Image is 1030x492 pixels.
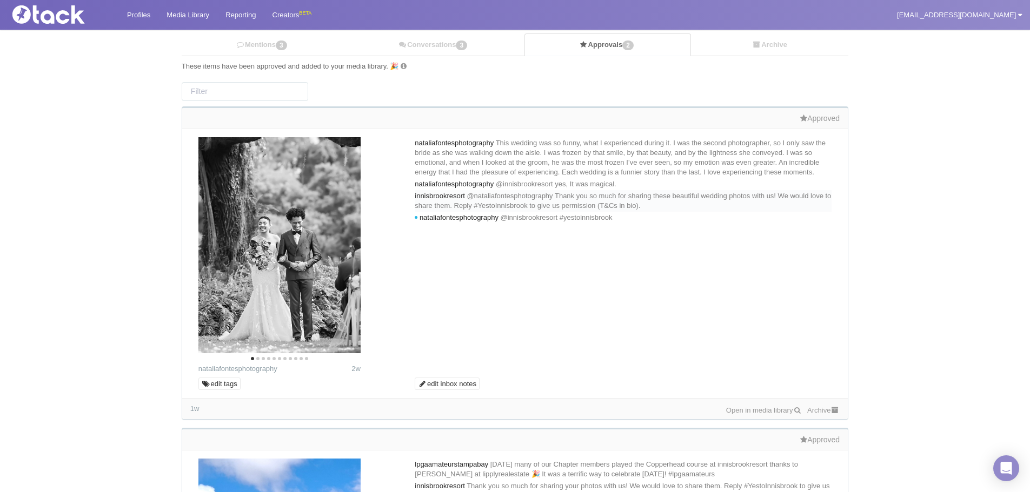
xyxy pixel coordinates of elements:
a: Conversations3 [344,34,524,56]
div: Approved [190,113,840,123]
input: Filter [182,82,308,101]
span: This wedding was so funny, what I experienced during it. I was the second photographer, so I only... [415,139,826,176]
span: nataliafontesphotography [415,180,494,188]
div: These items have been approved and added to your media library. 🎉 [182,62,848,71]
time: Posted: 2025-09-18 22:16 UTC [351,364,361,374]
a: Open in media library [726,406,802,414]
span: lpgaamateurstampabay [415,460,488,468]
div: BETA [299,8,311,19]
span: nataliafontesphotography [415,139,494,147]
a: edit tags [198,378,241,390]
span: @innisbrookresort #yestoinnisbrook [501,213,613,221]
li: Page dot 11 [305,357,308,360]
li: Page dot 6 [278,357,281,360]
div: Approved [190,435,840,444]
a: Mentions3 [182,34,344,56]
span: 2w [351,365,361,373]
li: Page dot 8 [289,357,292,360]
div: Open Intercom Messenger [993,455,1019,481]
a: nataliafontesphotography [198,365,277,373]
li: Page dot 4 [267,357,270,360]
li: Page dot 10 [300,357,303,360]
span: 3 [276,41,287,50]
span: 2 [622,41,634,50]
a: Archive [807,406,840,414]
li: Page dot 5 [273,357,276,360]
time: Latest comment: 2025-09-22 15:02 UTC [190,405,200,413]
span: 3 [456,41,467,50]
a: Archive [691,34,848,56]
li: Page dot 3 [262,357,265,360]
span: @nataliafontesphotography Thank you so much for sharing these beautiful wedding photos with us! W... [415,192,831,210]
a: Approvals2 [524,33,692,56]
span: 1w [190,405,200,413]
span: [DATE] many of our Chapter members played the Copperhead course at innisbrookresort thanks to [PE... [415,460,798,478]
a: edit inbox notes [415,378,480,390]
li: Page dot 2 [256,357,260,360]
i: new [415,216,417,219]
img: Image may contain: clothing, dress, formal wear, fashion, gown, suit, wedding, wedding gown, adul... [198,137,361,353]
span: innisbrookresort [415,482,465,490]
span: @innisbrookresort yes, It was magical. [496,180,616,188]
img: Tack [8,5,116,24]
li: Page dot 7 [283,357,287,360]
li: Page dot 1 [251,357,254,360]
li: Page dot 9 [294,357,297,360]
span: innisbrookresort [415,192,465,200]
span: nataliafontesphotography [420,213,499,221]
